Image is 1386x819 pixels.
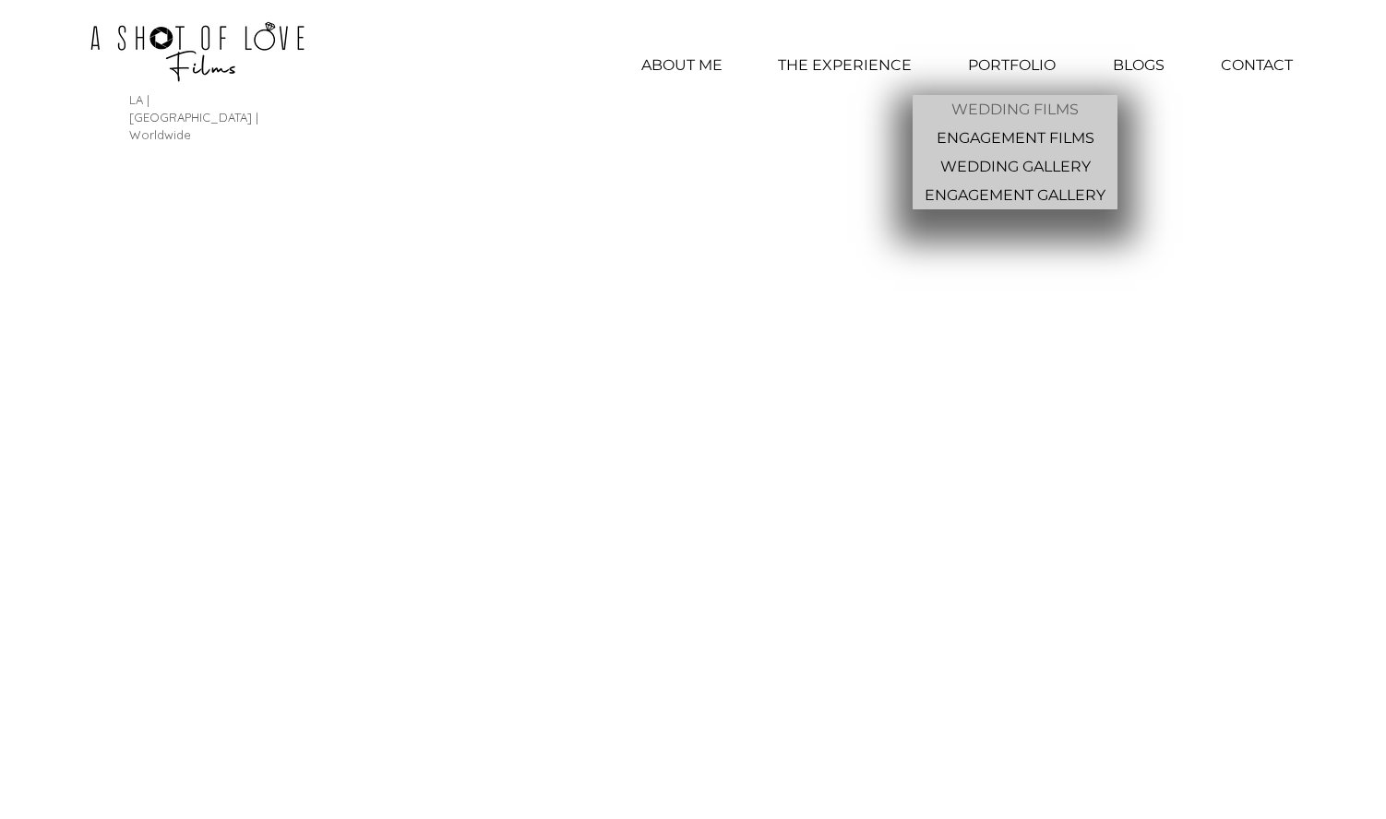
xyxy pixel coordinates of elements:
a: ENGAGEMENT GALLERY [913,181,1117,209]
div: PORTFOLIO [938,42,1084,89]
p: CONTACT [1212,42,1302,89]
p: WEDDING GALLERY [933,152,1098,181]
a: ENGAGEMENT FILMS [913,124,1117,152]
span: LA | [GEOGRAPHIC_DATA] | Worldwide [129,92,258,142]
p: ENGAGEMENT GALLERY [917,181,1113,209]
a: THE EXPERIENCE [751,42,938,89]
a: ABOUT ME [613,42,751,89]
p: BLOGS [1104,42,1174,89]
p: PORTFOLIO [959,42,1065,89]
p: ENGAGEMENT FILMS [929,124,1102,152]
p: ABOUT ME [632,42,732,89]
a: WEDDING GALLERY [913,152,1117,181]
a: BLOGS [1084,42,1193,89]
p: WEDDING FILMS [944,95,1086,124]
a: WEDDING FILMS [913,95,1117,124]
a: CONTACT [1193,42,1320,89]
nav: Site [613,42,1320,89]
p: THE EXPERIENCE [769,42,921,89]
